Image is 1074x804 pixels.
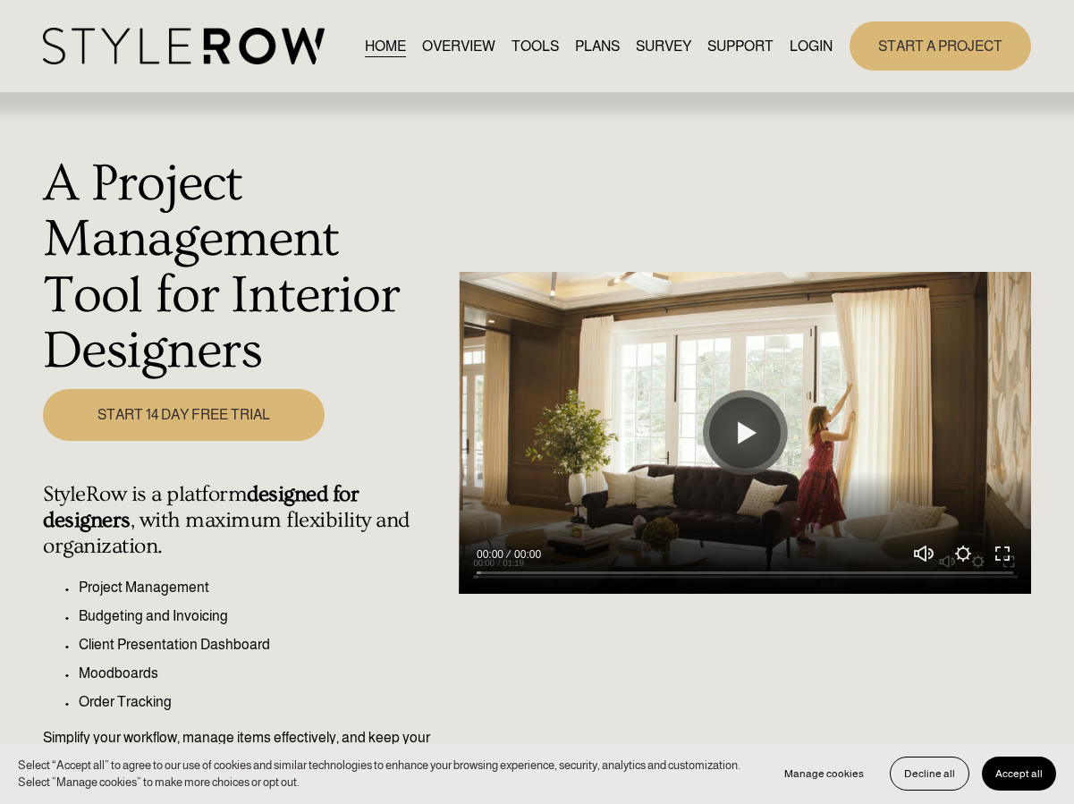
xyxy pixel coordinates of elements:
span: Accept all [995,767,1043,780]
p: Simplify your workflow, manage items effectively, and keep your business running seamlessly. [43,727,449,770]
img: StyleRow [43,28,325,64]
a: TOOLS [512,34,559,58]
span: Decline all [904,767,955,780]
a: SURVEY [636,34,691,58]
button: Play [709,397,781,469]
div: Duration [508,546,545,563]
a: PLANS [575,34,620,58]
button: Accept all [982,757,1056,791]
h1: A Project Management Tool for Interior Designers [43,156,449,379]
a: LOGIN [790,34,833,58]
button: Decline all [890,757,969,791]
button: Manage cookies [771,757,877,791]
a: OVERVIEW [422,34,495,58]
input: Seek [477,567,1013,580]
strong: designed for designers [43,482,364,532]
span: SUPPORT [707,36,774,57]
a: START A PROJECT [850,21,1031,71]
p: Select “Accept all” to agree to our use of cookies and similar technologies to enhance your brows... [18,757,753,791]
a: folder dropdown [707,34,774,58]
a: HOME [365,34,406,58]
span: Manage cookies [784,767,864,780]
div: Current time [477,546,508,563]
a: START 14 DAY FREE TRIAL [43,389,324,442]
p: Moodboards [79,663,449,684]
p: Project Management [79,577,449,598]
p: Client Presentation Dashboard [79,634,449,656]
h4: StyleRow is a platform , with maximum flexibility and organization. [43,482,449,560]
p: Budgeting and Invoicing [79,605,449,627]
p: Order Tracking [79,691,449,713]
